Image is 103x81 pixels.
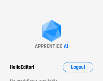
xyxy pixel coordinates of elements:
[10,62,34,72] div: Hello Editor !
[64,43,68,49] div: AI
[63,62,93,72] button: Logout
[35,43,62,49] div: APPRENTICE
[71,65,85,70] span: Logout
[39,20,64,43] img: Apprentice AI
